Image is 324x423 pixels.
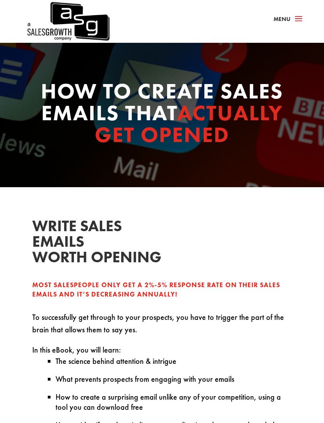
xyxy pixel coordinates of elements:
li: The science behind attention & intrigue [56,356,291,366]
li: How to create a surprising email unlike any of your competition, using a tool you can download free [56,392,291,412]
span: Actually get opened [95,99,283,149]
h2: write sales emails worth opening [32,218,149,269]
span: Menu [273,15,291,23]
h1: How to create sales emails that [32,80,291,149]
span: a [293,13,305,25]
p: In this eBook, you will learn: [32,344,291,356]
p: Most salespeople only get a 2%-5% response rate on their sales emails and it’s decreasing annually! [32,281,291,299]
p: To successfully get through to your prospects, you have to trigger the part of the brain that all... [32,311,291,344]
li: What prevents prospects from engaging with your emails [56,374,291,384]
